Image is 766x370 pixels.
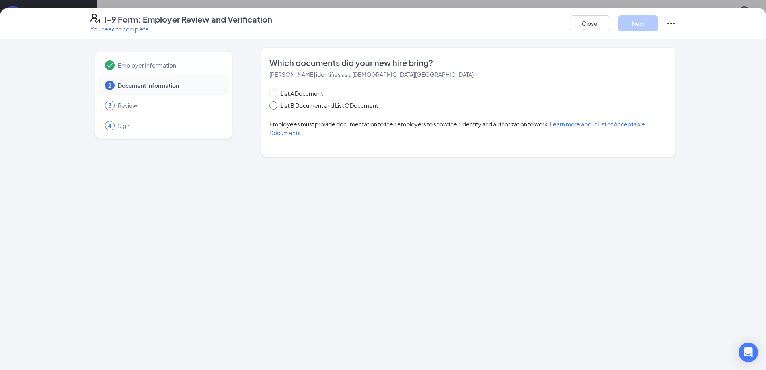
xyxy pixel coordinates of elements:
span: 2 [108,81,111,89]
div: Open Intercom Messenger [739,343,758,362]
svg: Checkmark [105,60,115,70]
button: Next [618,15,658,31]
span: List B Document and List C Document [277,101,381,110]
span: Employer Information [118,61,221,69]
span: Sign [118,122,221,130]
span: Which documents did your new hire bring? [269,57,667,68]
h4: I-9 Form: Employer Review and Verification [104,14,272,25]
span: 4 [108,122,111,130]
span: Review [118,101,221,110]
button: Close [570,15,610,31]
span: Employees must provide documentation to their employers to show their identity and authorization ... [269,120,645,136]
p: You need to complete [90,25,272,33]
svg: FormI9EVerifyIcon [90,14,100,23]
span: 3 [108,101,111,110]
svg: Ellipses [666,19,676,28]
span: List A Document [277,89,326,98]
span: [PERSON_NAME] identifies as a [DEMOGRAPHIC_DATA][GEOGRAPHIC_DATA] [269,71,474,78]
span: Document Information [118,81,221,89]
